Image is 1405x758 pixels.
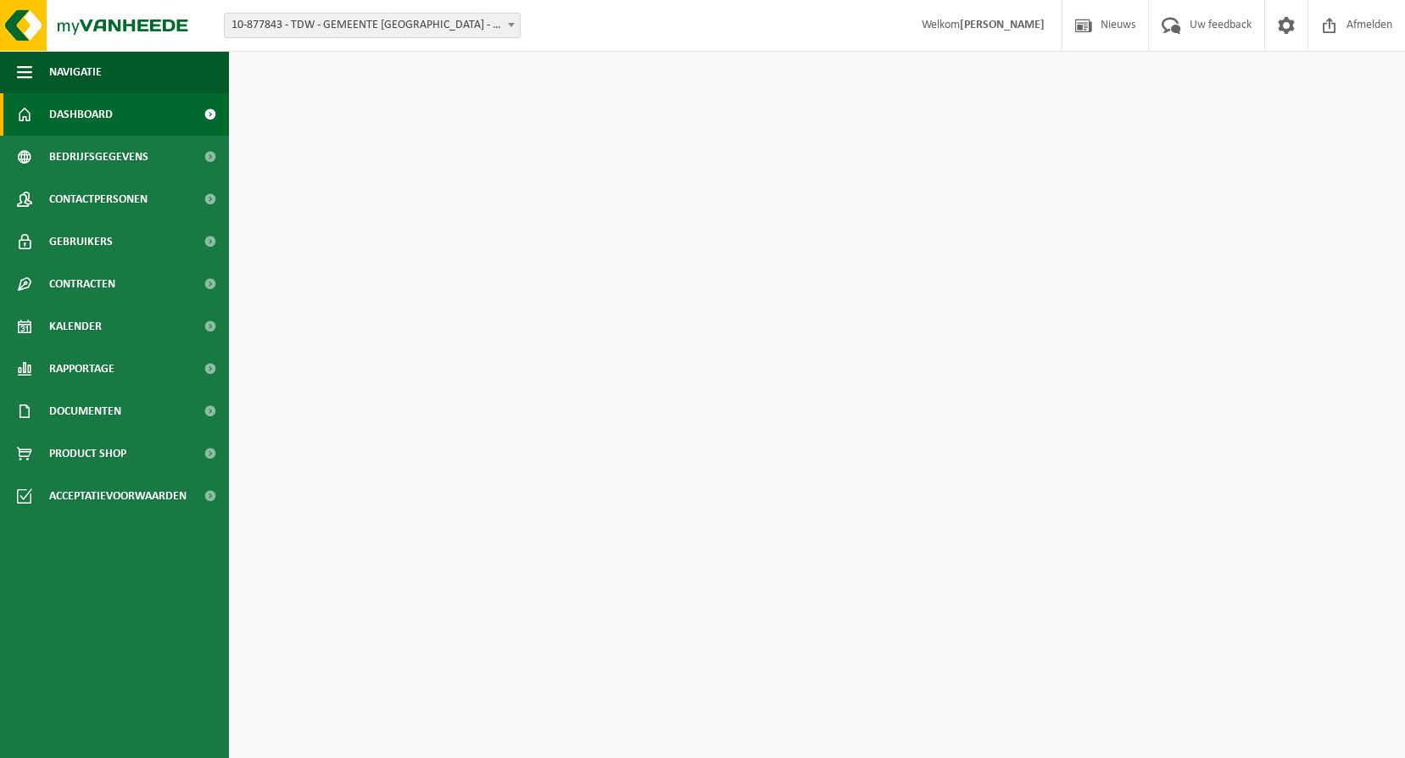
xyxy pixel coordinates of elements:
[49,93,113,136] span: Dashboard
[49,178,148,220] span: Contactpersonen
[49,51,102,93] span: Navigatie
[49,390,121,432] span: Documenten
[49,220,113,263] span: Gebruikers
[960,19,1045,31] strong: [PERSON_NAME]
[49,305,102,348] span: Kalender
[49,475,187,517] span: Acceptatievoorwaarden
[49,348,114,390] span: Rapportage
[49,263,115,305] span: Contracten
[49,136,148,178] span: Bedrijfsgegevens
[224,13,521,38] span: 10-877843 - TDW - GEMEENTE BEVEREN - KOSTENPLAATS 16 - BEVEREN-WAAS
[49,432,126,475] span: Product Shop
[225,14,520,37] span: 10-877843 - TDW - GEMEENTE BEVEREN - KOSTENPLAATS 16 - BEVEREN-WAAS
